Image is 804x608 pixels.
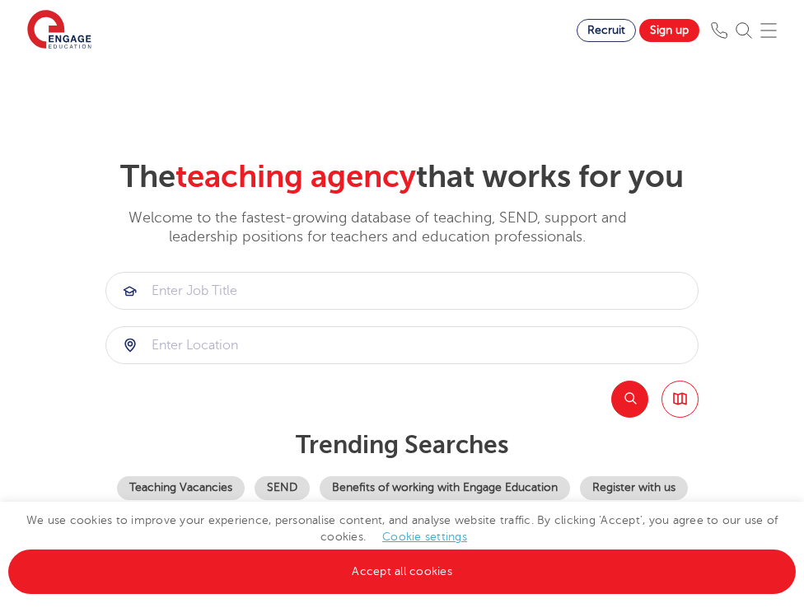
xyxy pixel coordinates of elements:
[27,10,91,51] img: Engage Education
[580,476,688,500] a: Register with us
[611,381,648,418] button: Search
[175,159,416,194] span: teaching agency
[105,326,699,364] div: Submit
[117,476,245,500] a: Teaching Vacancies
[577,19,636,42] a: Recruit
[8,550,796,594] a: Accept all cookies
[382,531,467,543] a: Cookie settings
[639,19,699,42] a: Sign up
[736,22,752,39] img: Search
[106,327,698,363] input: Submit
[760,22,777,39] img: Mobile Menu
[711,22,727,39] img: Phone
[587,24,625,36] span: Recruit
[255,476,310,500] a: SEND
[105,158,699,196] h2: The that works for you
[105,208,649,247] p: Welcome to the fastest-growing database of teaching, SEND, support and leadership positions for t...
[320,476,570,500] a: Benefits of working with Engage Education
[8,514,796,578] span: We use cookies to improve your experience, personalise content, and analyse website traffic. By c...
[105,272,699,310] div: Submit
[105,430,699,460] p: Trending searches
[106,273,698,309] input: Submit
